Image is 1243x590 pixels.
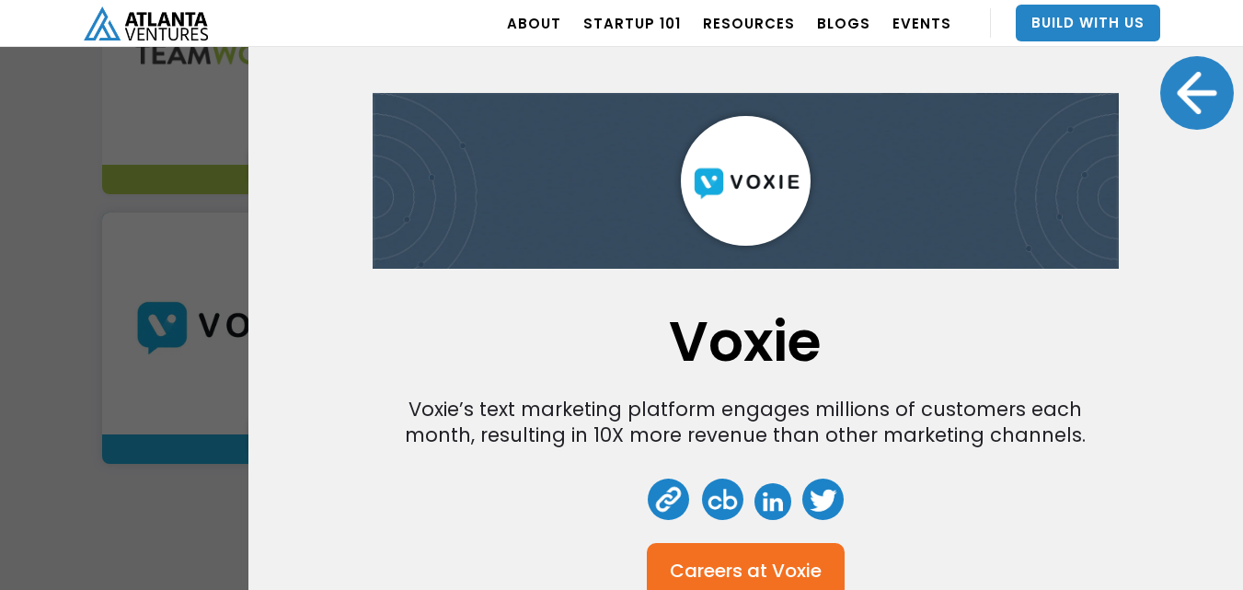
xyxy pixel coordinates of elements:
[1016,5,1160,41] a: Build With Us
